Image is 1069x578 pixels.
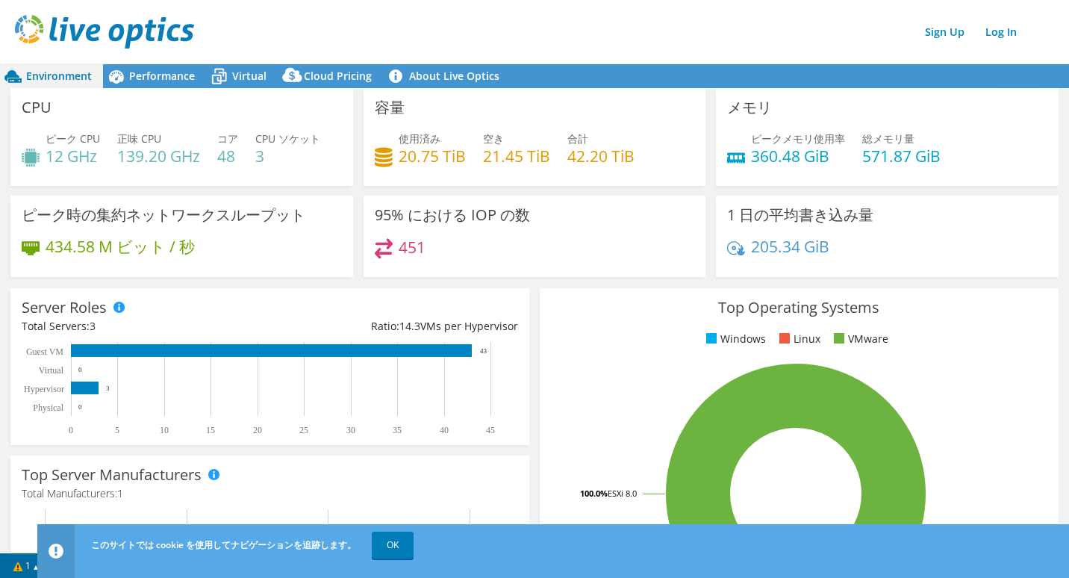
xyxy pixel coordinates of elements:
span: 使用済み [399,131,440,146]
a: Sign Up [917,21,972,43]
span: Cloud Pricing [304,69,372,83]
div: Total Servers: [22,318,269,335]
tspan: ESXi 8.0 [608,488,637,499]
text: 0 [69,425,73,435]
text: Guest VM [26,347,63,357]
text: 25 [299,425,308,435]
span: 14.3 [399,319,420,333]
text: Physical [33,403,63,413]
h4: 12 GHz [46,148,100,164]
text: 0 [78,403,82,411]
span: コア [217,131,238,146]
h4: 139.20 GHz [117,148,200,164]
h4: 3 [255,148,320,164]
li: Windows [702,331,766,347]
a: OK [372,532,414,559]
h4: 571.87 GiB [862,148,941,164]
tspan: 100.0% [580,488,608,499]
text: 45 [486,425,495,435]
h4: 20.75 TiB [399,148,466,164]
h4: Total Manufacturers: [22,485,518,502]
img: live_optics_svg.svg [15,15,194,49]
span: このサイトでは cookie を使用してナビゲーションを追跡します。 [91,538,356,551]
h4: 434.58 M ビット / 秒 [46,238,195,255]
h3: 95% における IOP の数 [375,207,530,223]
span: 3 [90,319,96,333]
text: Hypervisor [24,384,64,394]
text: 35 [393,425,402,435]
h4: 48 [217,148,238,164]
text: 40 [440,425,449,435]
h3: Server Roles [22,299,107,316]
li: VMware [830,331,888,347]
li: Linux [776,331,820,347]
span: CPU ソケット [255,131,320,146]
h4: 451 [399,239,426,255]
span: Virtual [232,69,267,83]
h4: 21.45 TiB [483,148,550,164]
a: About Live Optics [383,64,511,88]
span: 空き [483,131,504,146]
span: 1 [117,486,123,500]
text: 0 [78,366,82,373]
text: 15 [206,425,215,435]
h4: 42.20 TiB [567,148,635,164]
span: Environment [26,69,92,83]
span: 合計 [567,131,588,146]
text: 30 [346,425,355,435]
a: 1 [3,556,49,575]
text: 5 [115,425,119,435]
h4: 205.34 GiB [751,238,829,255]
h3: メモリ [727,99,772,116]
h3: 1 日の平均書き込み量 [727,207,873,223]
text: 3 [106,385,110,392]
h3: 容量 [375,99,405,116]
h3: Top Operating Systems [551,299,1047,316]
h3: Top Server Manufacturers [22,467,202,483]
span: 正味 CPU [117,131,161,146]
h4: 360.48 GiB [751,148,845,164]
h3: CPU [22,99,52,116]
span: ピークメモリ使用率 [751,131,845,146]
span: ピーク CPU [46,131,100,146]
text: Virtual [39,365,64,376]
text: 10 [160,425,169,435]
text: 43 [480,347,487,355]
text: 20 [253,425,262,435]
span: 総メモリ量 [862,131,914,146]
h3: ピーク時の集約ネットワークスループット [22,207,305,223]
span: Performance [129,69,195,83]
div: Ratio: VMs per Hypervisor [269,318,517,335]
a: Log In [978,21,1024,43]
